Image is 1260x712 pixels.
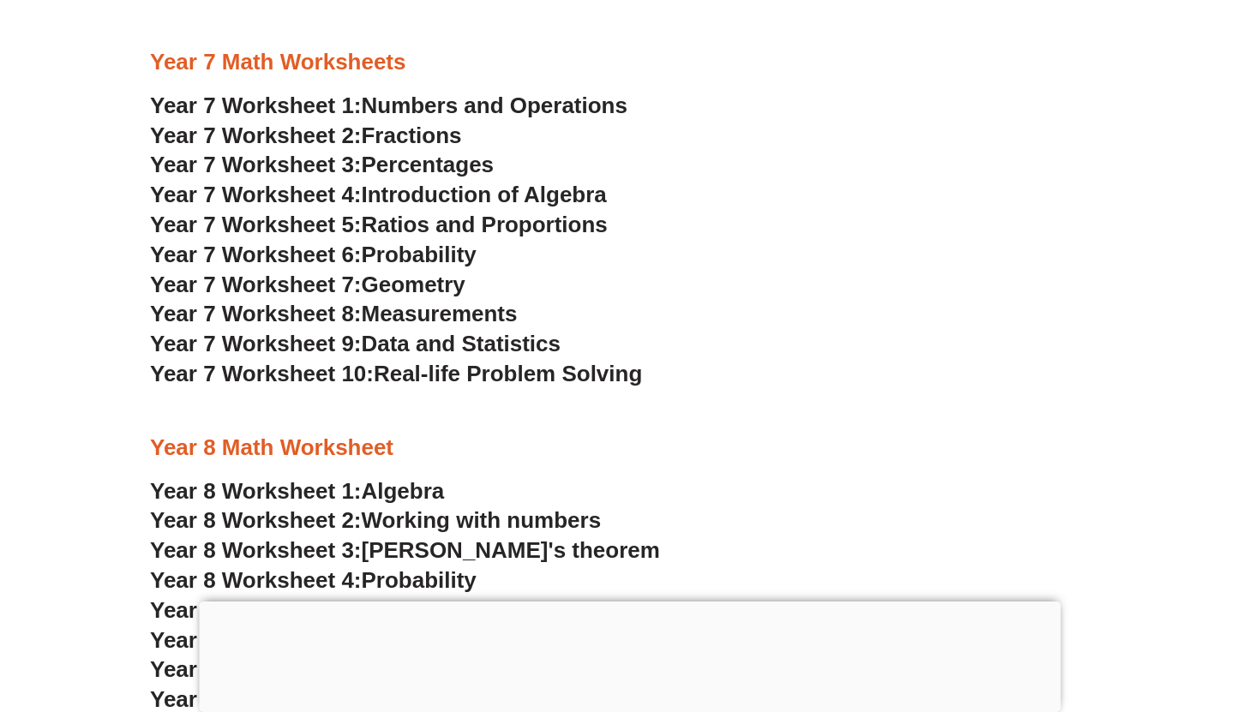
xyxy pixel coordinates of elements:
span: Geometry [362,272,465,297]
span: Probability [362,567,477,593]
a: Year 8 Worksheet 8:Congruent Figures [150,686,561,712]
a: Year 7 Worksheet 4:Introduction of Algebra [150,182,607,207]
span: Year 7 Worksheet 8: [150,301,362,326]
span: [PERSON_NAME]'s theorem [362,537,660,563]
span: Fractions [362,123,462,148]
a: Year 8 Worksheet 7:Ratios, Rates and Time [150,656,606,682]
span: Year 8 Worksheet 7: [150,656,362,682]
span: Real-life Problem Solving [374,361,642,386]
h3: Year 7 Math Worksheets [150,48,1110,77]
span: Year 7 Worksheet 2: [150,123,362,148]
span: Working with numbers [362,507,602,533]
span: Year 7 Worksheet 3: [150,152,362,177]
span: Year 8 Worksheet 8: [150,686,362,712]
a: Year 8 Worksheet 4:Probability [150,567,477,593]
span: Introduction of Algebra [362,182,607,207]
a: Year 7 Worksheet 8:Measurements [150,301,517,326]
span: Year 8 Worksheet 2: [150,507,362,533]
a: Year 7 Worksheet 10:Real-life Problem Solving [150,361,642,386]
span: Algebra [362,478,445,504]
span: Year 8 Worksheet 6: [150,627,362,653]
span: Year 7 Worksheet 10: [150,361,374,386]
iframe: Chat Widget [966,518,1260,712]
span: Probability [362,242,477,267]
span: Year 7 Worksheet 9: [150,331,362,356]
a: Year 7 Worksheet 1:Numbers and Operations [150,93,627,118]
span: Year 7 Worksheet 4: [150,182,362,207]
span: Numbers and Operations [362,93,627,118]
iframe: Advertisement [200,601,1061,708]
span: Measurements [362,301,518,326]
a: Year 8 Worksheet 1:Algebra [150,478,444,504]
a: Year 8 Worksheet 3:[PERSON_NAME]'s theorem [150,537,660,563]
span: Year 8 Worksheet 3: [150,537,362,563]
h3: Year 8 Math Worksheet [150,434,1110,463]
span: Year 7 Worksheet 1: [150,93,362,118]
span: Year 8 Worksheet 1: [150,478,362,504]
a: Year 7 Worksheet 9:Data and Statistics [150,331,561,356]
a: Year 8 Worksheet 5:Fractions and Percentages [150,597,646,623]
a: Year 8 Worksheet 2:Working with numbers [150,507,601,533]
a: Year 7 Worksheet 3:Percentages [150,152,494,177]
span: Fractions and Percentages [362,597,646,623]
a: Year 7 Worksheet 5:Ratios and Proportions [150,212,608,237]
span: Year 8 Worksheet 5: [150,597,362,623]
span: Year 8 Worksheet 4: [150,567,362,593]
span: Year 7 Worksheet 5: [150,212,362,237]
span: Ratios and Proportions [362,212,608,237]
a: Year 8 Worksheet 6:Equations [150,627,469,653]
span: Percentages [362,152,495,177]
a: Year 7 Worksheet 2:Fractions [150,123,461,148]
span: Year 7 Worksheet 7: [150,272,362,297]
span: Year 7 Worksheet 6: [150,242,362,267]
a: Year 7 Worksheet 7:Geometry [150,272,465,297]
a: Year 7 Worksheet 6:Probability [150,242,477,267]
span: Data and Statistics [362,331,561,356]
